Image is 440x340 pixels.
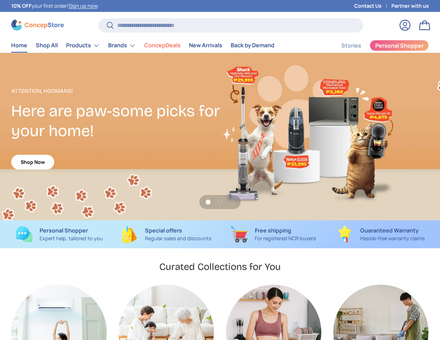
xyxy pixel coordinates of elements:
[375,43,424,48] span: Personal Shopper
[66,39,100,53] a: Products
[11,101,220,141] h2: Here are paw-some picks for your home!
[40,227,88,234] strong: Personal Shopper
[360,235,425,242] p: Hassle-free warranty claims
[11,39,27,52] a: Home
[118,226,214,243] a: Special offers Regular sales and discounts
[324,39,429,53] nav: Secondary
[159,261,281,273] h2: Curated Collections for You
[108,39,136,53] a: Brands
[370,40,429,51] a: Personal Shopper
[231,39,274,52] a: Back by Demand
[11,87,220,95] p: Attention, Hoomans!
[145,227,182,234] strong: Special offers
[11,226,107,243] a: Personal Shopper Expert help, tailored to you
[40,235,103,242] p: Expert help, tailored to you
[11,2,99,10] p: your first order! .
[333,226,429,243] a: Guaranteed Warranty Hassle-free warranty claims
[189,39,222,52] a: New Arrivals
[255,227,291,234] strong: Free shipping
[145,235,211,242] p: Regular sales and discounts
[255,235,316,242] p: For registered NCR buyers
[341,39,361,53] a: Stories
[62,39,104,53] summary: Products
[144,39,181,52] a: ConcepDeals
[226,226,322,243] a: Free shipping For registered NCR buyers
[104,39,140,53] summary: Brands
[11,2,32,9] strong: 10% OFF
[354,2,391,10] a: Contact Us
[11,155,54,170] a: Shop Now
[360,227,419,234] strong: Guaranteed Warranty
[11,20,64,30] img: ConcepStore
[69,2,97,9] a: Sign up now
[11,39,274,53] nav: Primary
[36,39,58,52] a: Shop All
[391,2,429,10] a: Partner with us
